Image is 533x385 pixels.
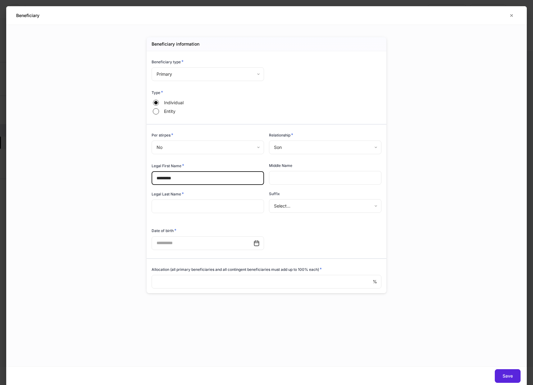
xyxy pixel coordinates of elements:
[152,266,322,272] h6: Allocation (all primary beneficiaries and all contingent beneficiaries must add up to 100% each)
[152,227,176,234] h6: Date of birth
[152,191,184,197] h6: Legal Last Name
[16,12,39,19] h5: Beneficiary
[503,374,513,378] div: Save
[152,41,199,47] h5: Beneficiary information
[152,89,163,96] h6: Type
[152,67,264,81] div: Primary
[152,59,184,65] h6: Beneficiary type
[152,132,173,138] h6: Per stirpes
[269,163,292,168] h6: Middle Name
[152,141,264,154] div: No
[269,191,280,197] h6: Suffix
[269,132,293,138] h6: Relationship
[164,100,184,106] span: Individual
[269,199,381,213] div: Select...
[152,275,381,289] div: %
[164,108,175,114] span: Entity
[495,369,521,383] button: Save
[269,141,381,154] div: Son
[152,163,184,169] h6: Legal First Name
